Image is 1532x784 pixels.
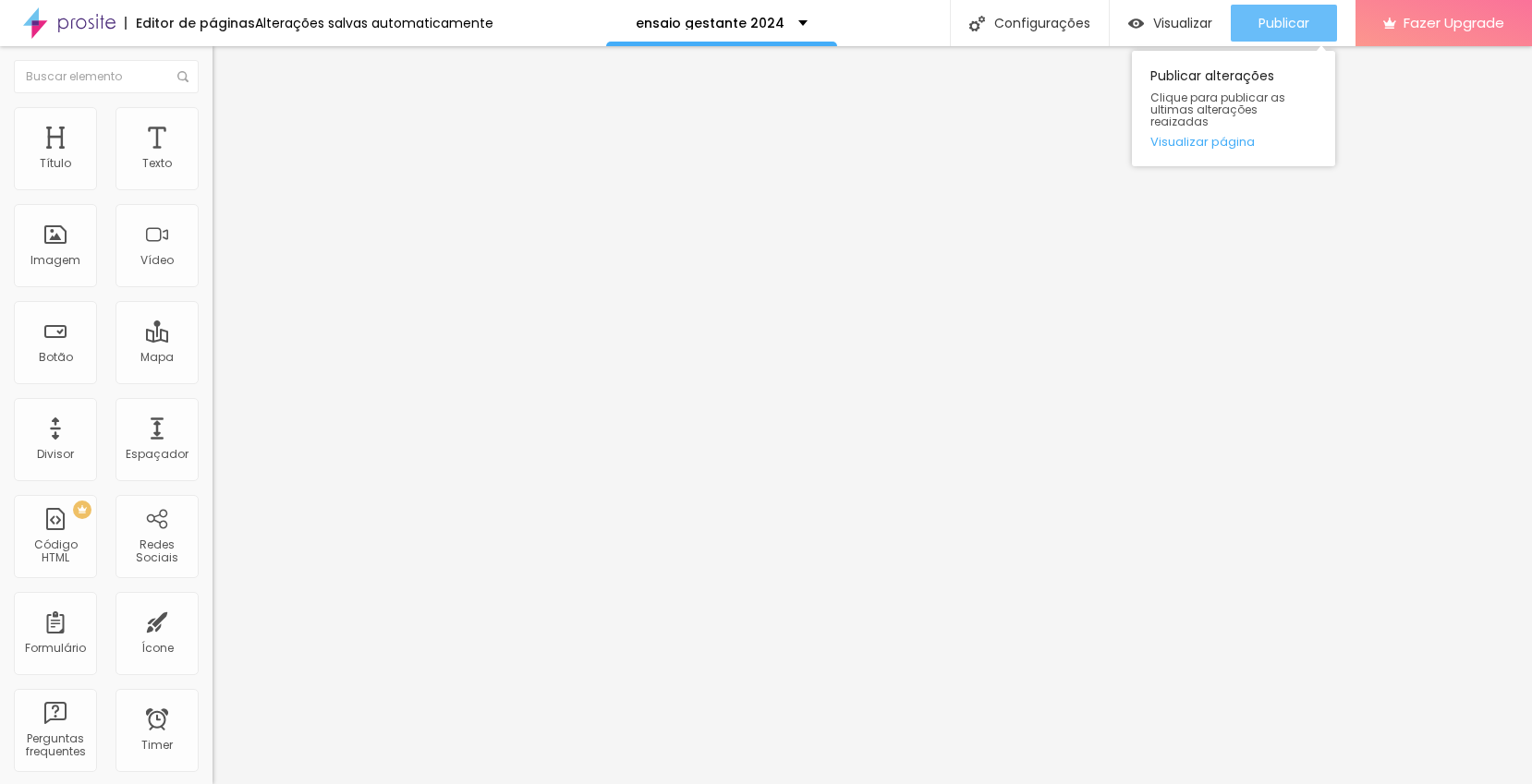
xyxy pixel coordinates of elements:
img: Icone [177,71,188,82]
div: Timer [141,739,173,752]
div: Mapa [140,351,174,364]
iframe: Editor [213,46,1532,784]
span: Clique para publicar as ultimas alterações reaizadas [1150,91,1317,128]
img: Icone [969,16,985,31]
div: Botão [39,351,73,364]
div: Editor de páginas [125,17,255,30]
div: Perguntas frequentes [18,732,91,759]
p: ensaio gestante 2024 [636,17,784,30]
div: Imagem [30,254,80,267]
img: view-1.svg [1128,16,1144,31]
div: Texto [142,157,172,170]
span: Visualizar [1153,16,1212,30]
div: Vídeo [140,254,174,267]
div: Alterações salvas automaticamente [255,17,493,30]
span: Publicar [1258,16,1309,30]
a: Visualizar página [1150,136,1317,148]
div: Redes Sociais [120,538,193,565]
div: Código HTML [18,538,91,565]
div: Título [40,157,71,170]
input: Buscar elemento [14,60,199,93]
div: Divisor [37,448,74,461]
button: Visualizar [1110,5,1231,42]
div: Espaçador [126,448,188,461]
div: Ícone [141,642,174,655]
div: Formulário [25,642,86,655]
div: Publicar alterações [1132,51,1335,166]
span: Fazer Upgrade [1404,15,1504,30]
button: Publicar [1231,5,1337,42]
